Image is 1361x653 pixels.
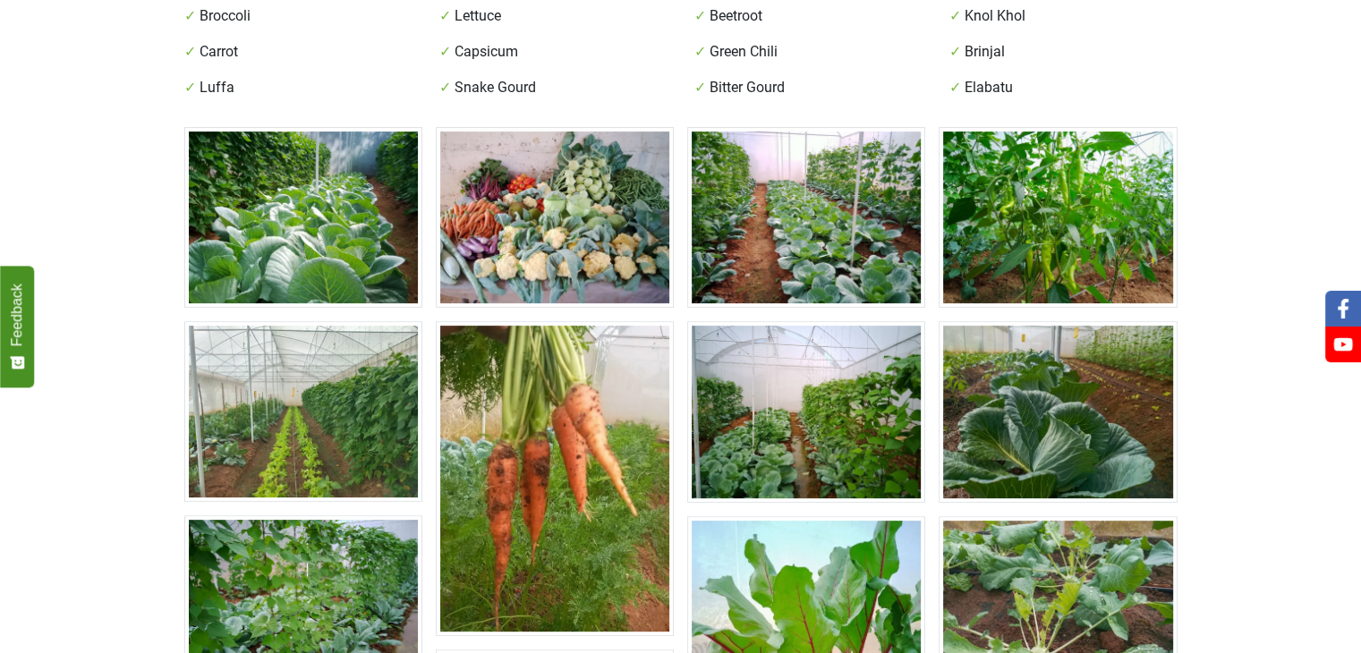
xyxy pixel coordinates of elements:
span: ✓ [439,77,451,98]
img: Farm at Gampola [436,127,674,308]
span: ✓ [694,41,706,63]
img: Farm at Gampola [687,321,925,502]
img: Farm at Gampola [939,321,1177,502]
img: Farm at Gampola [184,127,422,308]
span: ✓ [184,77,196,98]
img: Farm at Gampola [687,127,925,308]
span: Knol Khol [965,5,1025,27]
span: Beetroot [710,5,762,27]
span: ✓ [949,41,961,63]
span: ✓ [439,5,451,27]
span: Lettuce [455,5,501,27]
span: Carrot [200,41,238,63]
span: Brinjal [965,41,1005,63]
img: Farm at Gampola [436,321,674,636]
span: Green Chili [710,41,778,63]
span: ✓ [184,41,196,63]
span: Capsicum [455,41,518,63]
span: ✓ [439,41,451,63]
span: Elabatu [965,77,1013,98]
img: Farm at Gampola [184,321,422,502]
span: ✓ [949,77,961,98]
span: Luffa [200,77,234,98]
span: ✓ [184,5,196,27]
span: ✓ [694,77,706,98]
span: Feedback [9,284,25,346]
span: Snake Gourd [455,77,536,98]
img: Farm at Gampola [939,127,1177,308]
span: Broccoli [200,5,251,27]
span: ✓ [949,5,961,27]
span: ✓ [694,5,706,27]
span: Bitter Gourd [710,77,785,98]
